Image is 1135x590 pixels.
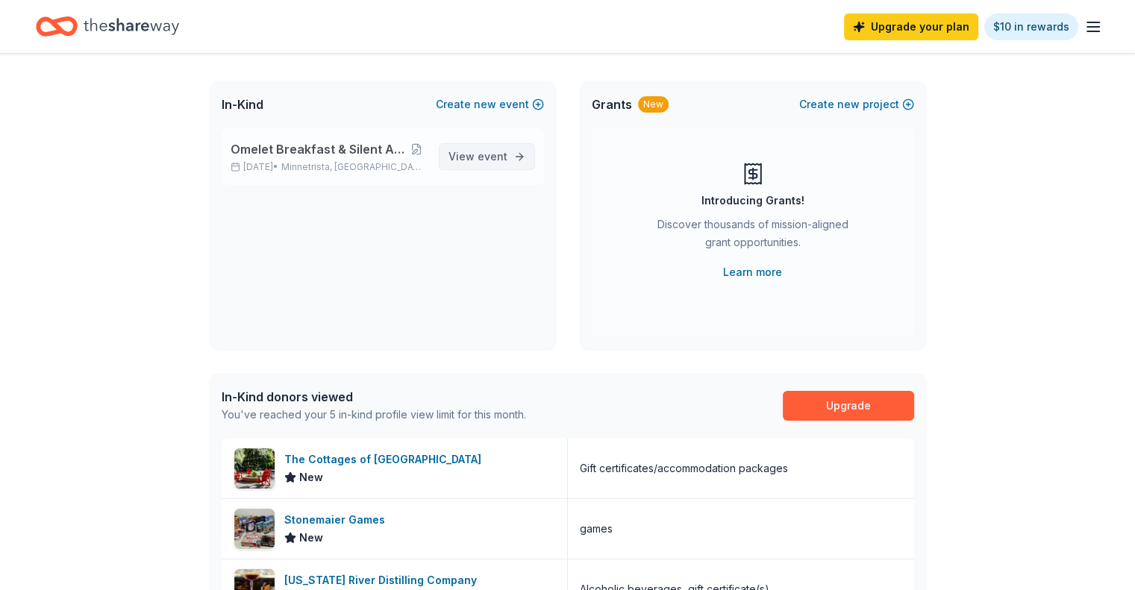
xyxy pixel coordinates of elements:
[234,509,275,549] img: Image for Stonemaier Games
[448,148,507,166] span: View
[701,192,804,210] div: Introducing Grants!
[984,13,1078,40] a: $10 in rewards
[592,95,632,113] span: Grants
[837,95,860,113] span: new
[231,140,407,158] span: Omelet Breakfast & Silent Auction Fundraiser
[231,161,427,173] p: [DATE] •
[799,95,914,113] button: Createnewproject
[723,263,782,281] a: Learn more
[222,406,526,424] div: You've reached your 5 in-kind profile view limit for this month.
[580,459,788,477] div: Gift certificates/accommodation packages
[844,13,978,40] a: Upgrade your plan
[478,150,507,163] span: event
[284,511,391,529] div: Stonemaier Games
[436,95,544,113] button: Createnewevent
[783,391,914,421] a: Upgrade
[651,216,854,257] div: Discover thousands of mission-aligned grant opportunities.
[284,451,487,468] div: The Cottages of [GEOGRAPHIC_DATA]
[299,529,323,547] span: New
[222,95,263,113] span: In-Kind
[299,468,323,486] span: New
[580,520,613,538] div: games
[638,96,669,113] div: New
[284,571,483,589] div: [US_STATE] River Distilling Company
[439,143,535,170] a: View event
[222,388,526,406] div: In-Kind donors viewed
[234,448,275,489] img: Image for The Cottages of Napa Valley
[281,161,426,173] span: Minnetrista, [GEOGRAPHIC_DATA]
[36,9,179,44] a: Home
[474,95,496,113] span: new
